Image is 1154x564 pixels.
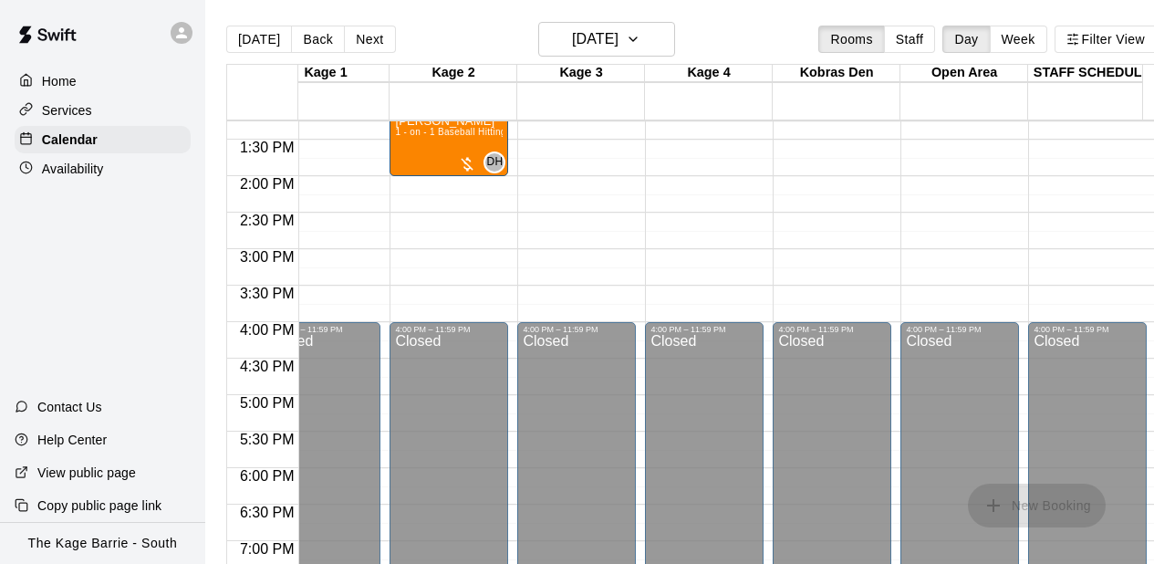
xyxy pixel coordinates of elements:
[884,26,936,53] button: Staff
[650,325,730,334] div: 4:00 PM – 11:59 PM
[517,65,645,82] div: Kage 3
[235,176,299,192] span: 2:00 PM
[942,26,990,53] button: Day
[235,505,299,520] span: 6:30 PM
[28,534,178,553] p: The Kage Barrie - South
[900,65,1028,82] div: Open Area
[42,101,92,120] p: Services
[538,22,675,57] button: [DATE]
[235,249,299,265] span: 3:00 PM
[483,151,505,173] div: Dan Hodgins
[42,72,77,90] p: Home
[42,160,104,178] p: Availability
[773,65,900,82] div: Kobras Den
[37,431,107,449] p: Help Center
[235,140,299,155] span: 1:30 PM
[491,151,505,173] span: Dan Hodgins
[344,26,395,53] button: Next
[235,213,299,228] span: 2:30 PM
[37,464,136,482] p: View public page
[267,325,347,334] div: 4:00 PM – 11:59 PM
[395,127,589,137] span: 1 - on - 1 Baseball Hitting and Pitching Clinic
[15,68,191,95] a: Home
[486,153,503,172] span: DH
[291,26,345,53] button: Back
[42,131,98,149] p: Calendar
[1034,325,1113,334] div: 4:00 PM – 11:59 PM
[390,103,508,176] div: 1:00 PM – 2:00 PM: Chase Philpott
[906,325,985,334] div: 4:00 PM – 11:59 PM
[15,97,191,124] a: Services
[235,286,299,301] span: 3:30 PM
[523,325,602,334] div: 4:00 PM – 11:59 PM
[818,26,884,53] button: Rooms
[37,496,161,515] p: Copy public page link
[990,26,1047,53] button: Week
[395,325,474,334] div: 4:00 PM – 11:59 PM
[37,398,102,416] p: Contact Us
[15,155,191,183] a: Availability
[390,65,517,82] div: Kage 2
[645,65,773,82] div: Kage 4
[778,325,858,334] div: 4:00 PM – 11:59 PM
[235,468,299,484] span: 6:00 PM
[262,65,390,82] div: Kage 1
[968,496,1106,512] span: You don't have the permission to add bookings
[235,395,299,411] span: 5:00 PM
[235,541,299,557] span: 7:00 PM
[235,432,299,447] span: 5:30 PM
[572,26,619,52] h6: [DATE]
[235,322,299,338] span: 4:00 PM
[226,26,292,53] button: [DATE]
[235,359,299,374] span: 4:30 PM
[15,126,191,153] a: Calendar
